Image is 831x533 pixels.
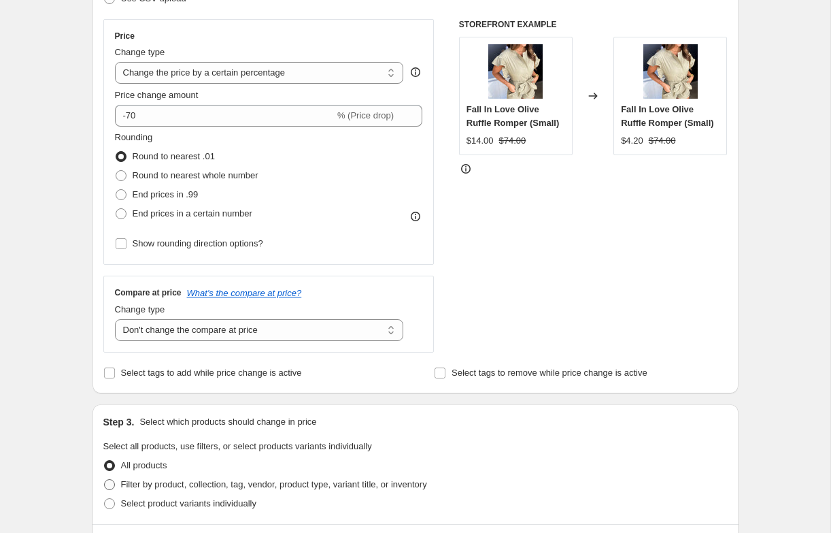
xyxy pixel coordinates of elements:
[133,151,215,161] span: Round to nearest .01
[187,288,302,298] button: What's the compare at price?
[133,189,199,199] span: End prices in .99
[121,479,427,489] span: Filter by product, collection, tag, vendor, product type, variant title, or inventory
[139,415,316,429] p: Select which products should change in price
[115,132,153,142] span: Rounding
[459,19,728,30] h6: STOREFRONT EXAMPLE
[133,208,252,219] span: End prices in a certain number
[643,44,698,99] img: IMG_4086_jpg_3a5d5f60-525a-4e3e-805a-6ef606b8880e_80x.jpg
[467,134,494,148] div: $14.00
[621,134,643,148] div: $4.20
[499,134,526,148] strike: $74.00
[621,104,714,128] span: Fall In Love Olive Ruffle Romper (Small)
[337,110,394,120] span: % (Price drop)
[115,105,335,127] input: -15
[133,238,263,248] span: Show rounding direction options?
[115,304,165,314] span: Change type
[409,65,422,79] div: help
[103,415,135,429] h2: Step 3.
[103,441,372,451] span: Select all products, use filters, or select products variants individually
[649,134,676,148] strike: $74.00
[467,104,560,128] span: Fall In Love Olive Ruffle Romper (Small)
[115,31,135,42] h3: Price
[133,170,258,180] span: Round to nearest whole number
[115,90,199,100] span: Price change amount
[115,287,182,298] h3: Compare at price
[121,368,302,378] span: Select tags to add while price change is active
[488,44,543,99] img: IMG_4086_jpg_3a5d5f60-525a-4e3e-805a-6ef606b8880e_80x.jpg
[121,460,167,470] span: All products
[121,498,256,508] span: Select product variants individually
[115,47,165,57] span: Change type
[452,368,647,378] span: Select tags to remove while price change is active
